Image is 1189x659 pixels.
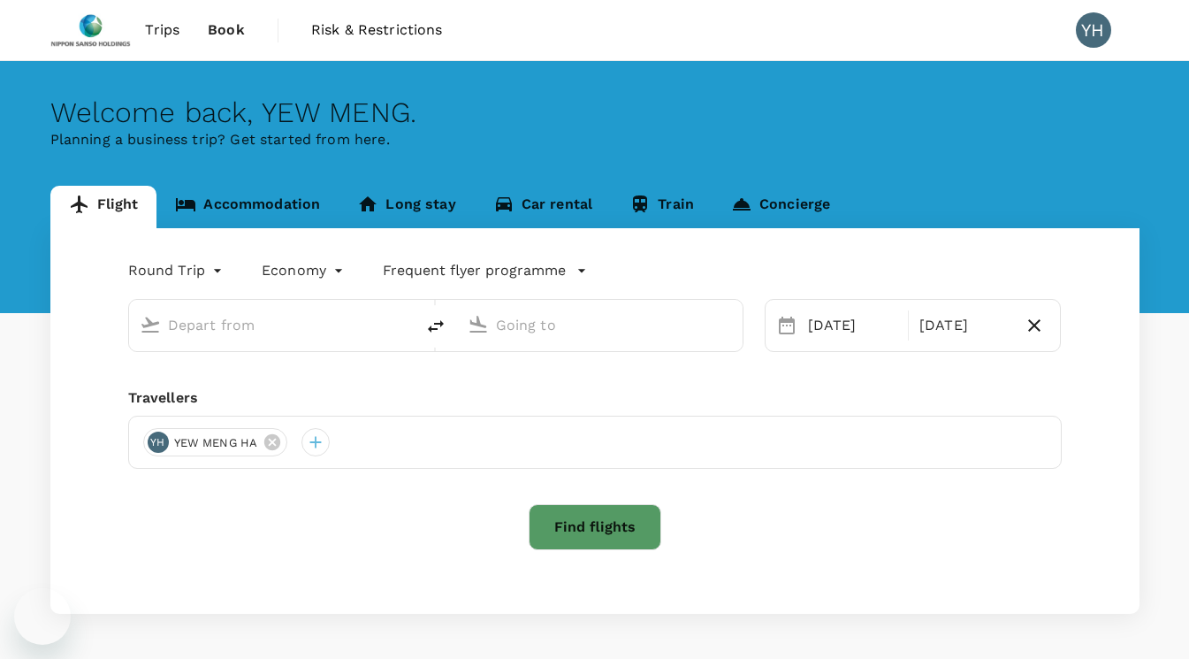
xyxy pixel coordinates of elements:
[801,308,904,343] div: [DATE]
[156,186,339,228] a: Accommodation
[50,96,1139,129] div: Welcome back , YEW MENG .
[496,311,705,339] input: Going to
[128,257,227,285] div: Round Trip
[148,432,169,453] div: YH
[262,257,347,285] div: Economy
[402,323,406,326] button: Open
[611,186,713,228] a: Train
[339,186,474,228] a: Long stay
[128,387,1062,409] div: Travellers
[383,260,566,281] p: Frequent flyer programme
[143,428,288,456] div: YHYEW MENG HA
[164,434,269,452] span: YEW MENG HA
[145,19,179,41] span: Trips
[1076,12,1111,48] div: YH
[311,19,443,41] span: Risk & Restrictions
[475,186,612,228] a: Car rental
[50,129,1139,150] p: Planning a business trip? Get started from here.
[50,186,157,228] a: Flight
[208,19,245,41] span: Book
[415,305,457,348] button: delete
[912,308,1016,343] div: [DATE]
[713,186,849,228] a: Concierge
[50,11,132,50] img: Nippon Sanso Holdings Singapore Pte Ltd
[14,588,71,645] iframe: Button to launch messaging window
[529,504,661,550] button: Find flights
[730,323,734,326] button: Open
[168,311,377,339] input: Depart from
[383,260,587,281] button: Frequent flyer programme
